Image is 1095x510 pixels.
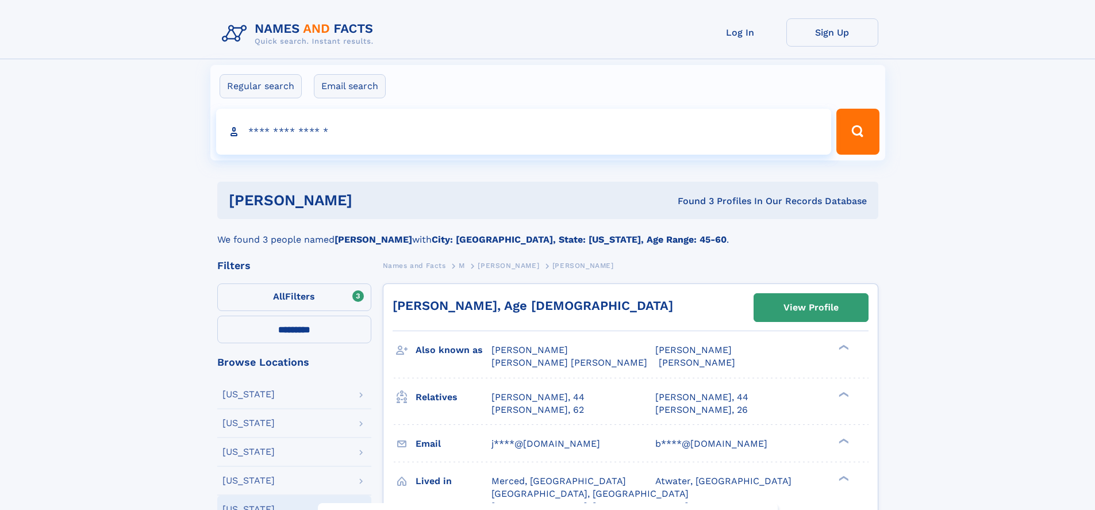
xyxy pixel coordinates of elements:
[416,340,491,360] h3: Also known as
[222,390,275,399] div: [US_STATE]
[273,291,285,302] span: All
[217,357,371,367] div: Browse Locations
[491,488,689,499] span: [GEOGRAPHIC_DATA], [GEOGRAPHIC_DATA]
[491,357,647,368] span: [PERSON_NAME] [PERSON_NAME]
[217,283,371,311] label: Filters
[335,234,412,245] b: [PERSON_NAME]
[655,344,732,355] span: [PERSON_NAME]
[836,437,850,444] div: ❯
[216,109,832,155] input: search input
[491,476,626,486] span: Merced, [GEOGRAPHIC_DATA]
[393,298,673,313] a: [PERSON_NAME], Age [DEMOGRAPHIC_DATA]
[783,294,839,321] div: View Profile
[416,434,491,454] h3: Email
[416,388,491,407] h3: Relatives
[694,18,786,47] a: Log In
[459,258,465,273] a: M
[314,74,386,98] label: Email search
[220,74,302,98] label: Regular search
[229,193,515,208] h1: [PERSON_NAME]
[836,474,850,482] div: ❯
[552,262,614,270] span: [PERSON_NAME]
[491,404,584,416] a: [PERSON_NAME], 62
[478,258,539,273] a: [PERSON_NAME]
[222,447,275,457] div: [US_STATE]
[655,476,792,486] span: Atwater, [GEOGRAPHIC_DATA]
[217,18,383,49] img: Logo Names and Facts
[432,234,727,245] b: City: [GEOGRAPHIC_DATA], State: [US_STATE], Age Range: 45-60
[655,404,748,416] a: [PERSON_NAME], 26
[222,419,275,428] div: [US_STATE]
[491,391,585,404] a: [PERSON_NAME], 44
[836,390,850,398] div: ❯
[659,357,735,368] span: [PERSON_NAME]
[217,219,878,247] div: We found 3 people named with .
[491,344,568,355] span: [PERSON_NAME]
[515,195,867,208] div: Found 3 Profiles In Our Records Database
[655,391,748,404] a: [PERSON_NAME], 44
[836,109,879,155] button: Search Button
[416,471,491,491] h3: Lived in
[217,260,371,271] div: Filters
[754,294,868,321] a: View Profile
[222,476,275,485] div: [US_STATE]
[459,262,465,270] span: M
[786,18,878,47] a: Sign Up
[836,344,850,351] div: ❯
[383,258,446,273] a: Names and Facts
[478,262,539,270] span: [PERSON_NAME]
